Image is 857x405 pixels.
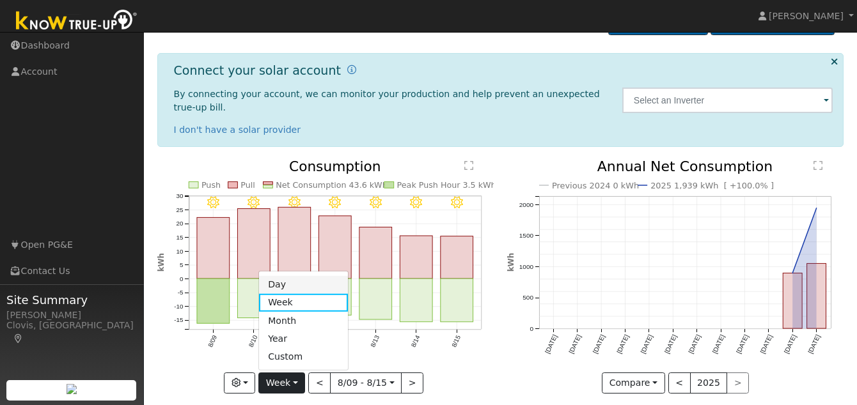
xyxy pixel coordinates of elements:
[259,330,348,348] a: Year
[174,63,341,78] h1: Connect your solar account
[197,218,230,279] rect: onclick=""
[276,181,388,190] text: Net Consumption 43.6 kWh
[597,158,773,174] text: Annual Net Consumption
[318,279,351,316] rect: onclick=""
[688,333,702,355] text: [DATE]
[201,181,221,190] text: Push
[156,254,165,272] text: kWh
[289,158,381,174] text: Consumption
[247,334,258,348] text: 8/10
[176,248,183,255] text: 10
[369,334,381,348] text: 8/13
[409,334,421,348] text: 8/14
[359,227,392,279] rect: onclick=""
[668,372,691,394] button: <
[174,303,184,310] text: -10
[568,333,583,355] text: [DATE]
[248,197,260,209] i: 8/10 - Clear
[410,197,422,209] i: 8/14 - Clear
[6,309,137,322] div: [PERSON_NAME]
[783,273,803,329] rect: onclick=""
[397,181,496,190] text: Peak Push Hour 3.5 kWh
[197,279,230,324] rect: onclick=""
[790,271,796,276] circle: onclick=""
[259,294,348,312] a: Week
[814,206,819,211] circle: onclick=""
[318,216,351,279] rect: onclick=""
[308,372,331,394] button: <
[592,333,606,355] text: [DATE]
[179,275,183,282] text: 0
[179,262,183,269] text: 5
[759,333,774,355] text: [DATE]
[807,264,826,329] rect: onclick=""
[530,325,533,332] text: 0
[690,372,728,394] button: 2025
[329,197,341,209] i: 8/12 - Clear
[174,89,600,112] span: By connecting your account, we can monitor your production and help prevent an unexpected true-up...
[711,333,726,355] text: [DATE]
[544,333,558,355] text: [DATE]
[552,181,639,190] text: Previous 2024 0 kWh
[237,279,270,319] rect: onclick=""
[441,236,473,279] rect: onclick=""
[441,279,473,323] rect: onclick=""
[288,197,300,209] i: 8/11 - Clear
[10,7,144,36] img: Know True-Up
[519,201,534,208] text: 2000
[640,333,654,355] text: [DATE]
[6,291,137,309] span: Site Summary
[67,384,77,394] img: retrieve
[207,334,218,348] text: 8/09
[663,333,678,355] text: [DATE]
[735,333,750,355] text: [DATE]
[400,236,432,279] rect: onclick=""
[177,289,183,296] text: -5
[330,372,402,394] button: 8/09 - 8/15
[650,181,774,190] text: 2025 1,939 kWh [ +100.0% ]
[602,372,665,394] button: Compare
[176,206,183,213] text: 25
[450,197,462,209] i: 8/15 - Clear
[240,181,255,190] text: Pull
[259,348,348,365] a: Custom
[769,11,844,21] span: [PERSON_NAME]
[523,294,533,302] text: 500
[369,197,381,209] i: 8/13 - Clear
[783,333,798,355] text: [DATE]
[401,372,423,394] button: >
[278,208,311,279] rect: onclick=""
[176,193,183,200] text: 30
[258,372,305,394] button: Week
[6,319,137,346] div: Clovis, [GEOGRAPHIC_DATA]
[176,220,183,227] text: 20
[464,160,473,171] text: 
[359,279,392,320] rect: onclick=""
[176,234,183,241] text: 15
[259,312,348,330] a: Month
[807,333,822,355] text: [DATE]
[450,334,462,348] text: 8/15
[814,160,822,171] text: 
[519,233,534,240] text: 1500
[207,197,219,209] i: 8/09 - Clear
[519,263,534,270] text: 1000
[174,317,184,324] text: -15
[174,125,301,135] a: I don't have a solar provider
[237,209,270,279] rect: onclick=""
[507,253,515,272] text: kWh
[615,333,630,355] text: [DATE]
[259,276,348,294] a: Day
[622,88,833,113] input: Select an Inverter
[13,333,24,344] a: Map
[400,279,432,323] rect: onclick=""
